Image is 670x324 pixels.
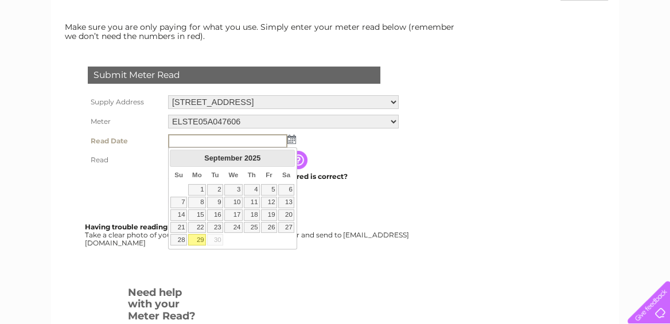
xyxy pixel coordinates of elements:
[192,171,202,178] span: Monday
[188,222,206,233] a: 22
[244,184,260,196] a: 4
[261,222,277,233] a: 26
[207,222,223,233] a: 23
[244,197,260,208] a: 11
[244,154,260,162] span: 2025
[278,197,294,208] a: 13
[529,49,563,57] a: Telecoms
[278,209,294,221] a: 20
[244,222,260,233] a: 25
[289,151,310,169] input: Information
[24,30,82,65] img: logo.png
[88,67,380,84] div: Submit Meter Read
[207,197,223,208] a: 9
[224,197,243,208] a: 10
[468,49,490,57] a: Water
[188,197,206,208] a: 8
[188,234,206,245] a: 29
[172,151,185,165] a: Prev
[85,112,165,131] th: Meter
[207,209,223,221] a: 16
[85,92,165,112] th: Supply Address
[170,197,186,208] a: 7
[261,197,277,208] a: 12
[248,171,256,178] span: Thursday
[261,209,277,221] a: 19
[497,49,522,57] a: Energy
[287,135,296,144] img: ...
[261,184,277,196] a: 5
[85,222,213,231] b: Having trouble reading your meter?
[211,171,219,178] span: Tuesday
[170,209,186,221] a: 14
[85,223,411,247] div: Take a clear photo of your readings, tell us which supply it's for and send to [EMAIL_ADDRESS][DO...
[188,209,206,221] a: 15
[244,209,260,221] a: 18
[228,171,238,178] span: Wednesday
[632,49,659,57] a: Log out
[62,19,463,44] td: Make sure you are only paying for what you use. Simply enter your meter read below (remember we d...
[207,184,223,196] a: 2
[85,151,165,169] th: Read
[266,171,272,178] span: Friday
[224,184,243,196] a: 3
[170,222,186,233] a: 21
[165,169,402,184] td: Are you sure the read you have entered is correct?
[454,6,533,20] a: 0333 014 3131
[594,49,622,57] a: Contact
[224,209,243,221] a: 17
[188,184,206,196] a: 1
[278,184,294,196] a: 6
[174,153,183,162] span: Prev
[170,234,186,245] a: 28
[204,154,242,162] span: September
[282,171,290,178] span: Saturday
[65,6,607,56] div: Clear Business is a trading name of Verastar Limited (registered in [GEOGRAPHIC_DATA] No. 3667643...
[278,222,294,233] a: 27
[85,131,165,151] th: Read Date
[570,49,587,57] a: Blog
[224,222,243,233] a: 24
[174,171,183,178] span: Sunday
